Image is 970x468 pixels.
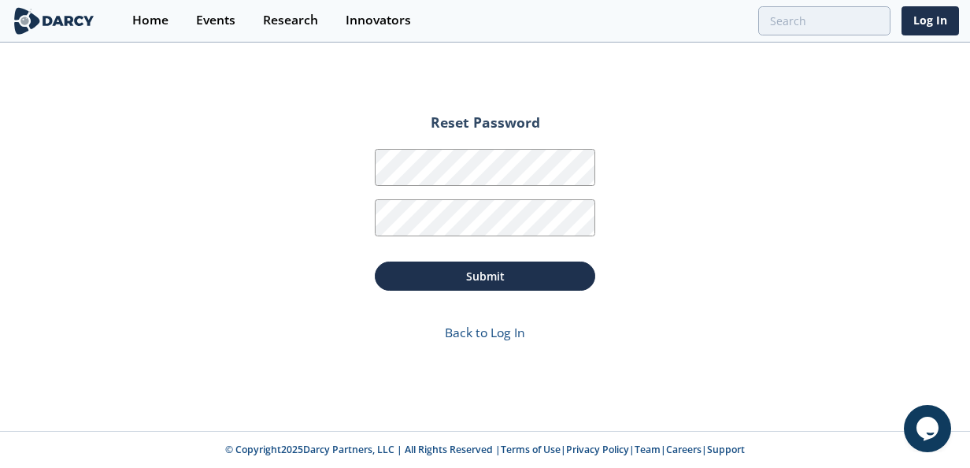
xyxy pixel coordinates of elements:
[375,262,595,291] button: Submit
[445,324,525,341] a: Back to Log In
[132,14,168,27] div: Home
[196,14,235,27] div: Events
[707,443,745,456] a: Support
[666,443,702,456] a: Careers
[758,6,890,35] input: Advanced Search
[11,7,97,35] img: logo-wide.svg
[566,443,629,456] a: Privacy Policy
[904,405,954,452] iframe: chat widget
[375,116,595,141] h2: Reset Password
[501,443,561,456] a: Terms of Use
[635,443,661,456] a: Team
[104,443,866,457] p: © Copyright 2025 Darcy Partners, LLC | All Rights Reserved | | | | |
[346,14,411,27] div: Innovators
[263,14,318,27] div: Research
[902,6,959,35] a: Log In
